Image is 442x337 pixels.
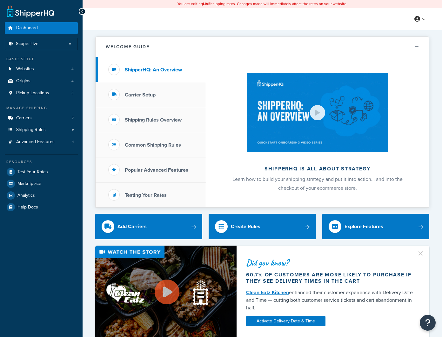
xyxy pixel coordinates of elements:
[5,63,78,75] li: Websites
[5,124,78,136] a: Shipping Rules
[5,56,78,62] div: Basic Setup
[96,37,429,57] button: Welcome Guide
[17,169,48,175] span: Test Your Rates
[345,222,383,231] div: Explore Features
[72,116,74,121] span: 7
[5,75,78,87] li: Origins
[95,214,202,239] a: Add Carriers
[5,87,78,99] a: Pickup Locations3
[5,112,78,124] a: Carriers7
[247,73,388,152] img: ShipperHQ is all about strategy
[71,66,74,72] span: 4
[5,87,78,99] li: Pickup Locations
[117,222,147,231] div: Add Carriers
[246,272,420,284] div: 60.7% of customers are more likely to purchase if they see delivery times in the cart
[125,167,188,173] h3: Popular Advanced Features
[71,90,74,96] span: 3
[5,136,78,148] li: Advanced Features
[232,175,403,192] span: Learn how to build your shipping strategy and put it into action… and into the checkout of your e...
[246,316,325,326] a: Activate Delivery Date & Time
[106,44,150,49] h2: Welcome Guide
[125,192,167,198] h3: Testing Your Rates
[5,202,78,213] a: Help Docs
[246,289,289,296] a: Clean Eatz Kitchen
[246,289,420,312] div: enhanced their customer experience with Delivery Date and Time — cutting both customer service ti...
[5,22,78,34] a: Dashboard
[17,205,38,210] span: Help Docs
[5,159,78,165] div: Resources
[16,139,55,145] span: Advanced Features
[223,166,412,172] h2: ShipperHQ is all about strategy
[16,66,34,72] span: Websites
[5,136,78,148] a: Advanced Features1
[5,63,78,75] a: Websites4
[16,41,38,47] span: Scope: Live
[322,214,429,239] a: Explore Features
[16,25,38,31] span: Dashboard
[17,181,41,187] span: Marketplace
[16,116,32,121] span: Carriers
[5,190,78,201] a: Analytics
[17,193,35,198] span: Analytics
[5,75,78,87] a: Origins4
[125,142,181,148] h3: Common Shipping Rules
[420,315,436,331] button: Open Resource Center
[72,139,74,145] span: 1
[5,166,78,178] a: Test Your Rates
[71,78,74,84] span: 4
[16,90,49,96] span: Pickup Locations
[125,67,182,73] h3: ShipperHQ: An Overview
[16,78,30,84] span: Origins
[5,105,78,111] div: Manage Shipping
[209,214,316,239] a: Create Rules
[125,117,182,123] h3: Shipping Rules Overview
[5,178,78,189] a: Marketplace
[5,112,78,124] li: Carriers
[231,222,260,231] div: Create Rules
[203,1,211,7] b: LIVE
[125,92,156,98] h3: Carrier Setup
[246,258,420,267] div: Did you know?
[16,127,46,133] span: Shipping Rules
